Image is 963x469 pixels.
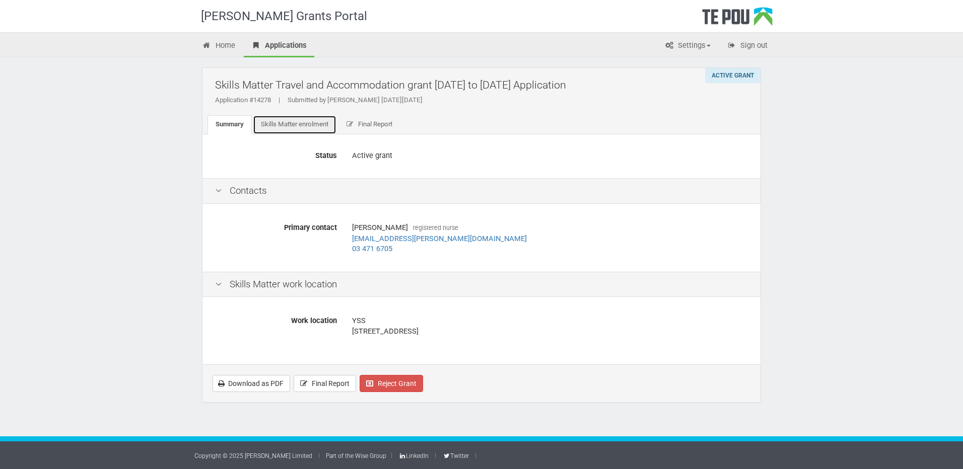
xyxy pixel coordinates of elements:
[202,178,761,204] div: Contacts
[244,35,314,57] a: Applications
[202,272,761,297] div: Skills Matter work location
[312,379,350,387] span: Final Report
[215,73,753,97] h2: Skills Matter Travel and Accommodation grant [DATE] to [DATE] Application
[194,452,312,459] a: Copyright © 2025 [PERSON_NAME] Limited
[253,115,336,134] a: Skills Matter enrolment
[208,147,345,161] label: Status
[215,96,753,105] div: Application #14278 Submitted by [PERSON_NAME] [DATE][DATE]
[194,35,243,57] a: Home
[378,379,417,387] span: Reject Grant
[719,35,775,57] a: Sign out
[360,375,423,392] a: Reject Grant
[326,452,386,459] a: Part of the Wise Group
[208,219,345,233] label: Primary contact
[705,68,761,83] div: Active grant
[337,115,400,134] a: Final Report
[702,7,773,32] div: Te Pou Logo
[398,452,429,459] a: LinkedIn
[208,312,345,326] label: Work location
[442,452,468,459] a: Twitter
[352,147,748,165] div: Active grant
[413,224,458,231] span: registered nurse
[208,115,252,134] a: Summary
[358,120,392,128] span: Final Report
[213,375,290,392] a: Download as PDF
[352,234,527,243] a: [EMAIL_ADDRESS][PERSON_NAME][DOMAIN_NAME]
[294,375,356,392] a: Final Report
[352,219,748,258] div: [PERSON_NAME]
[271,96,288,104] span: |
[352,244,392,253] a: 03 471 6705
[352,316,748,337] address: YSS [STREET_ADDRESS]
[657,35,718,57] a: Settings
